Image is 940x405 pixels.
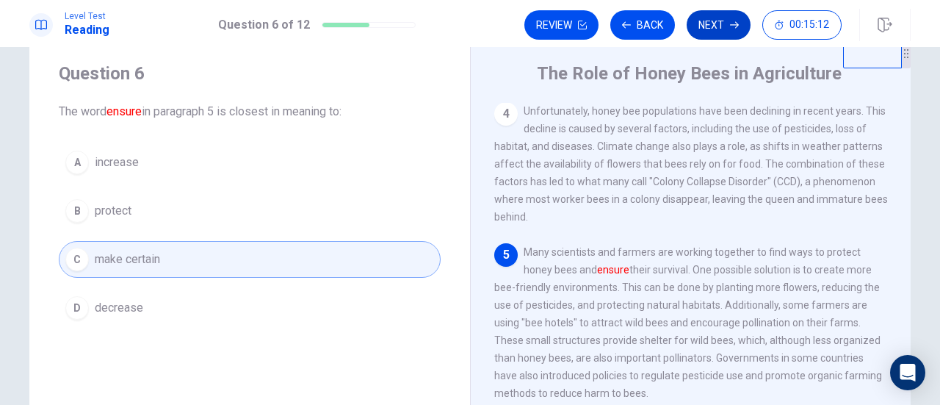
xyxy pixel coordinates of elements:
span: Many scientists and farmers are working together to find ways to protect honey bees and their sur... [494,246,882,399]
span: decrease [95,299,143,317]
font: ensure [597,264,629,276]
div: 4 [494,102,518,126]
span: Level Test [65,11,109,21]
span: 00:15:12 [789,19,829,31]
div: A [65,151,89,174]
h4: Question 6 [59,62,441,85]
div: B [65,199,89,223]
h4: The Role of Honey Bees in Agriculture [537,62,842,85]
button: Cmake certain [59,241,441,278]
div: Open Intercom Messenger [890,355,925,390]
h1: Question 6 of 12 [218,16,310,34]
span: Unfortunately, honey bee populations have been declining in recent years. This decline is caused ... [494,105,888,223]
div: C [65,248,89,271]
div: D [65,296,89,320]
button: Next [687,10,751,40]
span: make certain [95,251,160,268]
button: 00:15:12 [762,10,842,40]
button: Bprotect [59,193,441,229]
button: Ddecrease [59,290,441,326]
div: 5 [494,243,518,267]
button: Review [524,10,599,40]
font: ensure [106,104,142,118]
span: protect [95,202,131,220]
button: Back [610,10,675,40]
h1: Reading [65,21,109,39]
span: The word in paragraph 5 is closest in meaning to: [59,103,441,121]
button: Aincrease [59,144,441,181]
span: increase [95,154,139,171]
